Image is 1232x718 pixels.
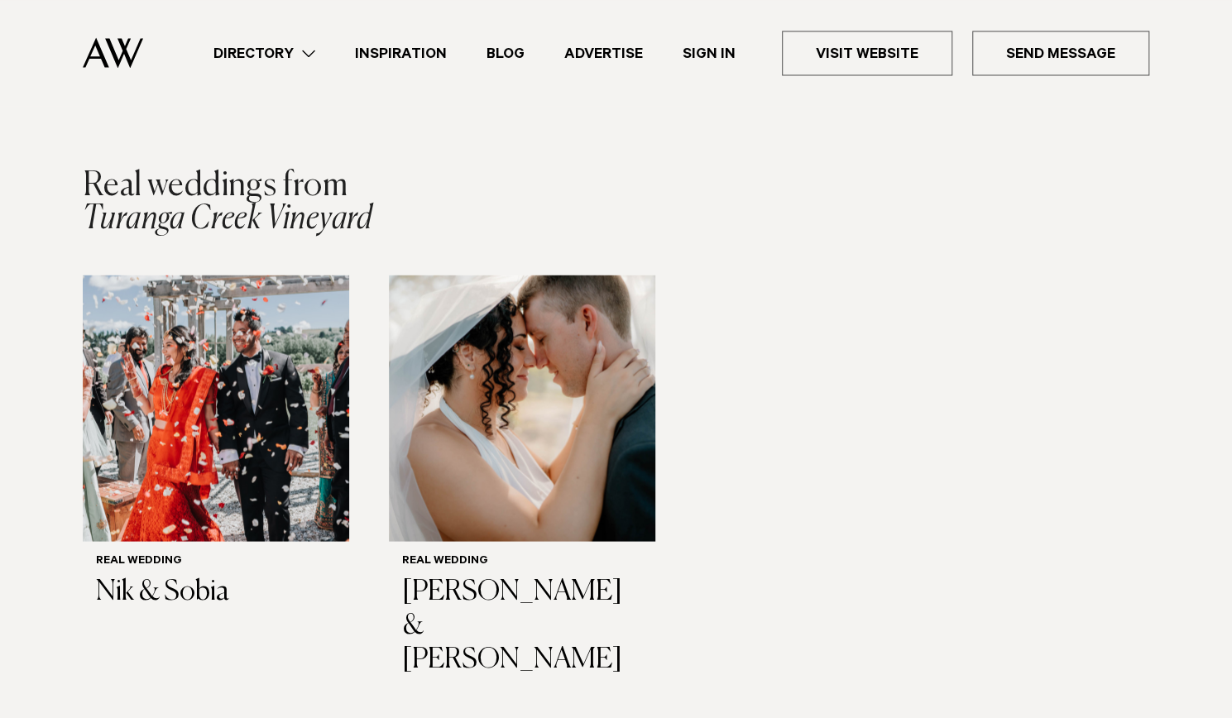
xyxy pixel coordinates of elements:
[389,275,655,541] img: Real Wedding | Lorenza & Daniel
[83,169,373,235] h2: Turanga Creek Vineyard
[83,37,143,68] img: Auckland Weddings Logo
[544,42,663,65] a: Advertise
[389,275,655,689] a: Real Wedding | Lorenza & Daniel Real Wedding [PERSON_NAME] & [PERSON_NAME]
[782,31,952,75] a: Visit Website
[402,575,642,676] h3: [PERSON_NAME] & [PERSON_NAME]
[389,275,655,689] swiper-slide: 2 / 2
[83,275,349,689] swiper-slide: 1 / 2
[83,169,348,202] span: Real weddings from
[972,31,1149,75] a: Send Message
[96,554,336,568] h6: Real Wedding
[83,275,349,622] a: Real Wedding | Nik & Sobia Real Wedding Nik & Sobia
[83,275,349,541] img: Real Wedding | Nik & Sobia
[96,575,336,609] h3: Nik & Sobia
[335,42,467,65] a: Inspiration
[467,42,544,65] a: Blog
[402,554,642,568] h6: Real Wedding
[663,42,755,65] a: Sign In
[194,42,335,65] a: Directory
